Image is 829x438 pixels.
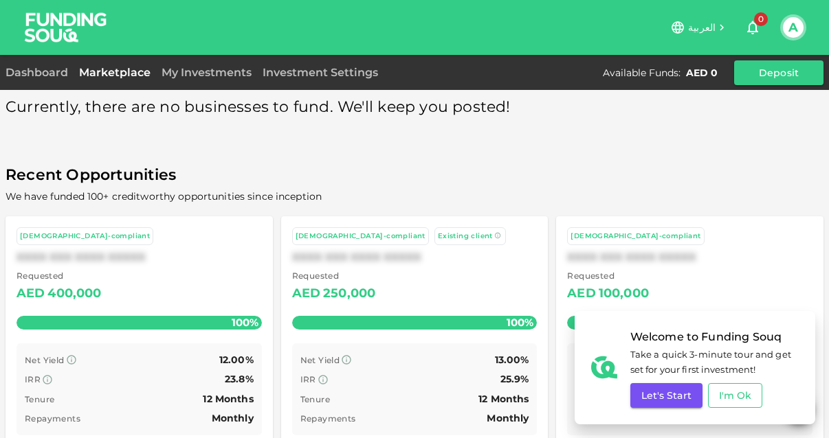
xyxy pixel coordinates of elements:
[292,251,538,264] div: XXXX XXX XXXX XXXXX
[296,231,425,242] div: [DEMOGRAPHIC_DATA]-compliant
[292,283,320,305] div: AED
[734,60,824,85] button: Deposit
[5,190,322,203] span: We have funded 100+ creditworthy opportunities since inception
[567,251,813,264] div: XXXX XXX XXXX XXXXX
[228,312,262,332] span: 100%
[25,374,41,384] span: IRR
[203,393,253,405] span: 12 Months
[16,251,262,264] div: XXXX XXX XXXX XXXXX
[599,283,649,305] div: 100,000
[323,283,375,305] div: 250,000
[300,355,340,365] span: Net Yield
[591,354,617,380] img: fav-icon
[708,383,763,408] button: I'm Ok
[300,374,316,384] span: IRR
[300,394,330,404] span: Tenure
[257,66,384,79] a: Investment Settings
[5,66,74,79] a: Dashboard
[567,269,649,283] span: Requested
[503,312,537,332] span: 100%
[571,231,700,242] div: [DEMOGRAPHIC_DATA]-compliant
[300,413,356,424] span: Repayments
[739,14,766,41] button: 0
[47,283,101,305] div: 400,000
[630,347,799,378] span: Take a quick 3-minute tour and get set for your first investment!
[495,354,529,366] span: 13.00%
[487,412,529,424] span: Monthly
[219,354,254,366] span: 12.00%
[25,413,80,424] span: Repayments
[25,394,54,404] span: Tenure
[5,162,824,189] span: Recent Opportunities
[156,66,257,79] a: My Investments
[16,269,102,283] span: Requested
[212,412,254,424] span: Monthly
[20,231,150,242] div: [DEMOGRAPHIC_DATA]-compliant
[783,17,804,38] button: A
[567,283,595,305] div: AED
[74,66,156,79] a: Marketplace
[438,231,493,240] span: Existing client
[630,327,799,347] span: Welcome to Funding Souq
[292,269,376,283] span: Requested
[603,66,681,80] div: Available Funds :
[478,393,529,405] span: 12 Months
[16,283,45,305] div: AED
[630,383,703,408] button: Let's Start
[500,373,529,385] span: 25.9%
[25,355,65,365] span: Net Yield
[5,94,511,121] span: Currently, there are no businesses to fund. We'll keep you posted!
[225,373,254,385] span: 23.8%
[754,12,768,26] span: 0
[688,21,716,34] span: العربية
[686,66,718,80] div: AED 0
